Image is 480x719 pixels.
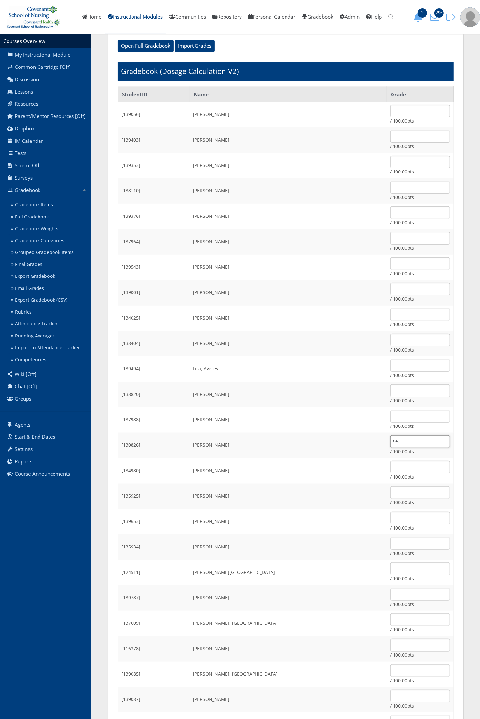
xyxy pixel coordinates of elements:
td: [PERSON_NAME] [190,153,387,178]
a: Attendance Tracker [8,318,91,330]
td: / 100.00pts [387,611,454,636]
td: [138820] [118,382,190,407]
td: / 100.00pts [387,255,454,280]
td: [PERSON_NAME], [GEOGRAPHIC_DATA] [190,662,387,687]
h1: Gradebook (Dosage Calculation V2) [121,66,239,76]
img: user-profile-default-picture.png [460,7,480,27]
td: / 100.00pts [387,102,454,127]
a: Running Averages [8,330,91,342]
td: [PERSON_NAME] [190,382,387,407]
td: [139001] [118,280,190,306]
a: 2 [411,13,428,20]
td: Fira, Averey [190,356,387,382]
td: [137988] [118,407,190,433]
td: [139376] [118,204,190,229]
a: Email Grades [8,282,91,294]
td: / 100.00pts [387,585,454,611]
td: [PERSON_NAME] [190,585,387,611]
td: [PERSON_NAME] [190,178,387,204]
a: Gradebook Weights [8,223,91,235]
td: / 100.00pts [387,331,454,356]
td: / 100.00pts [387,484,454,509]
td: / 100.00pts [387,306,454,331]
td: [135934] [118,534,190,560]
td: / 100.00pts [387,356,454,382]
strong: StudentID [122,91,147,98]
td: / 100.00pts [387,127,454,153]
td: [139543] [118,255,190,280]
td: [139653] [118,509,190,534]
a: Courses Overview [3,38,45,45]
td: [139787] [118,585,190,611]
td: / 100.00pts [387,687,454,712]
strong: Grade [391,91,406,98]
td: [PERSON_NAME] [190,331,387,356]
span: 296 [434,8,444,18]
td: [PERSON_NAME] [190,636,387,662]
td: [139085] [118,662,190,687]
td: [139403] [118,127,190,153]
strong: Name [194,91,209,98]
td: / 100.00pts [387,229,454,255]
a: Import to Attendance Tracker [8,342,91,354]
td: / 100.00pts [387,433,454,458]
td: [138110] [118,178,190,204]
td: / 100.00pts [387,382,454,407]
td: [PERSON_NAME] [190,484,387,509]
td: [PERSON_NAME] [190,306,387,331]
a: Export Gradebook (CSV) [8,294,91,306]
td: [134980] [118,458,190,484]
td: [130826] [118,433,190,458]
button: 2 [411,12,428,22]
td: [PERSON_NAME] [190,407,387,433]
td: [PERSON_NAME] [190,509,387,534]
td: / 100.00pts [387,458,454,484]
td: [PERSON_NAME] [190,687,387,712]
a: Final Grades [8,259,91,271]
td: [PERSON_NAME] [190,127,387,153]
td: [124511] [118,560,190,585]
td: [139494] [118,356,190,382]
a: Rubrics [8,306,91,318]
td: / 100.00pts [387,153,454,178]
td: / 100.00pts [387,178,454,204]
td: [116378] [118,636,190,662]
td: / 100.00pts [387,636,454,662]
td: [139056] [118,102,190,127]
td: [PERSON_NAME] [190,534,387,560]
a: Gradebook Categories [8,235,91,247]
td: / 100.00pts [387,534,454,560]
a: 296 [428,13,444,20]
td: [PERSON_NAME] [190,433,387,458]
td: / 100.00pts [387,280,454,306]
td: [138404] [118,331,190,356]
td: [PERSON_NAME] [190,229,387,255]
td: [PERSON_NAME] [190,255,387,280]
td: [137609] [118,611,190,636]
a: Export Gradebook [8,270,91,282]
td: [PERSON_NAME] [190,102,387,127]
td: / 100.00pts [387,662,454,687]
td: [PERSON_NAME], [GEOGRAPHIC_DATA] [190,611,387,636]
td: / 100.00pts [387,560,454,585]
a: Full Gradebook [8,211,91,223]
td: / 100.00pts [387,204,454,229]
td: [137964] [118,229,190,255]
td: [135925] [118,484,190,509]
a: Competencies [8,354,91,366]
a: Grouped Gradebook Items [8,247,91,259]
td: / 100.00pts [387,509,454,534]
td: [PERSON_NAME] [190,204,387,229]
td: [PERSON_NAME] [190,280,387,306]
input: Import Grades [175,40,215,52]
td: [134025] [118,306,190,331]
span: 2 [418,8,427,18]
td: [139353] [118,153,190,178]
a: Gradebook Items [8,199,91,211]
button: 296 [428,12,444,22]
td: [139087] [118,687,190,712]
td: / 100.00pts [387,407,454,433]
td: [PERSON_NAME][GEOGRAPHIC_DATA] [190,560,387,585]
td: [PERSON_NAME] [190,458,387,484]
input: Open Full Gradebook [118,40,174,52]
